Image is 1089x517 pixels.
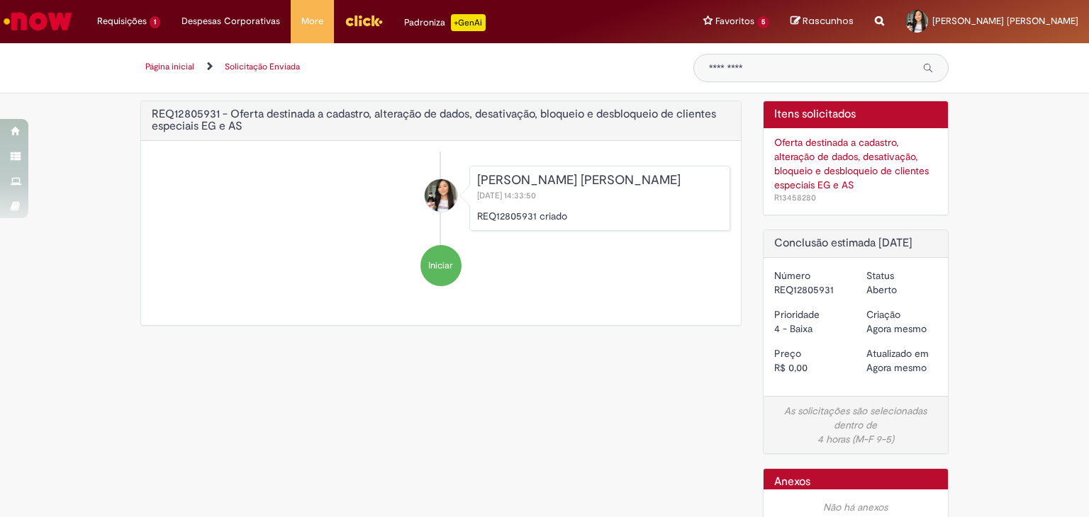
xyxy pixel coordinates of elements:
[774,135,938,192] div: Oferta destinada a cadastro, alteração de dados, desativação, bloqueio e desbloqueio de clientes ...
[225,61,300,72] a: Solicitação Enviada
[774,283,845,297] div: REQ12805931
[866,322,927,335] time: 28/08/2025 14:33:50
[774,237,938,250] h2: Conclusão estimada [DATE]
[823,501,888,513] em: Não há anexos
[866,322,927,335] span: Agora mesmo
[145,61,194,72] a: Página inicial
[866,346,929,360] label: Atualizado em
[345,10,383,31] img: click_logo_yellow_360x200.png
[150,16,160,28] span: 1
[866,268,894,283] label: Status
[428,259,453,273] span: Iniciar
[152,166,730,231] li: Fernanda Narumi Miyagi Yoshihara
[152,152,730,300] ul: Histórico de tíquete
[866,322,937,336] div: 28/08/2025 14:33:50
[181,14,280,28] span: Despesas Corporativas
[1,7,74,35] img: ServiceNow
[477,174,722,188] div: [PERSON_NAME] [PERSON_NAME]
[774,307,820,322] label: Prioridade
[774,135,938,204] a: Oferta destinada a cadastro, alteração de dados, desativação, bloqueio e desbloqueio de clientes ...
[715,14,754,28] span: Favoritos
[140,54,672,80] ul: Trilhas de página
[803,14,854,28] span: Rascunhos
[774,192,816,203] span: Número
[774,360,845,375] div: R$ 0,00
[477,209,722,223] p: REQ12805931 criado
[97,14,147,28] span: Requisições
[425,179,457,212] div: Fernanda Narumi Miyagi Yoshihara
[866,361,927,374] span: Agora mesmo
[866,283,937,297] div: Aberto
[774,108,938,121] h2: Itens solicitados
[866,361,927,374] time: 28/08/2025 14:33:50
[774,322,845,336] div: 4 - Baixa
[774,268,810,283] label: Número
[774,346,801,360] label: Preço
[757,16,769,28] span: 5
[301,14,323,28] span: More
[477,190,539,201] span: [DATE] 14:33:50
[774,404,938,446] div: As solicitações são selecionadas dentro de 4 horas (M-F 9-5)
[866,307,900,322] label: Criação
[404,14,486,31] div: Padroniza
[451,14,486,31] p: +GenAi
[774,192,816,203] span: R13458280
[866,360,937,375] div: 28/08/2025 14:33:50
[932,15,1078,27] span: [PERSON_NAME] [PERSON_NAME]
[791,15,854,28] a: Rascunhos
[152,108,730,133] h2: REQ12805931 - Oferta destinada a cadastro, alteração de dados, desativação, bloqueio e desbloquei...
[774,476,810,489] h2: Anexos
